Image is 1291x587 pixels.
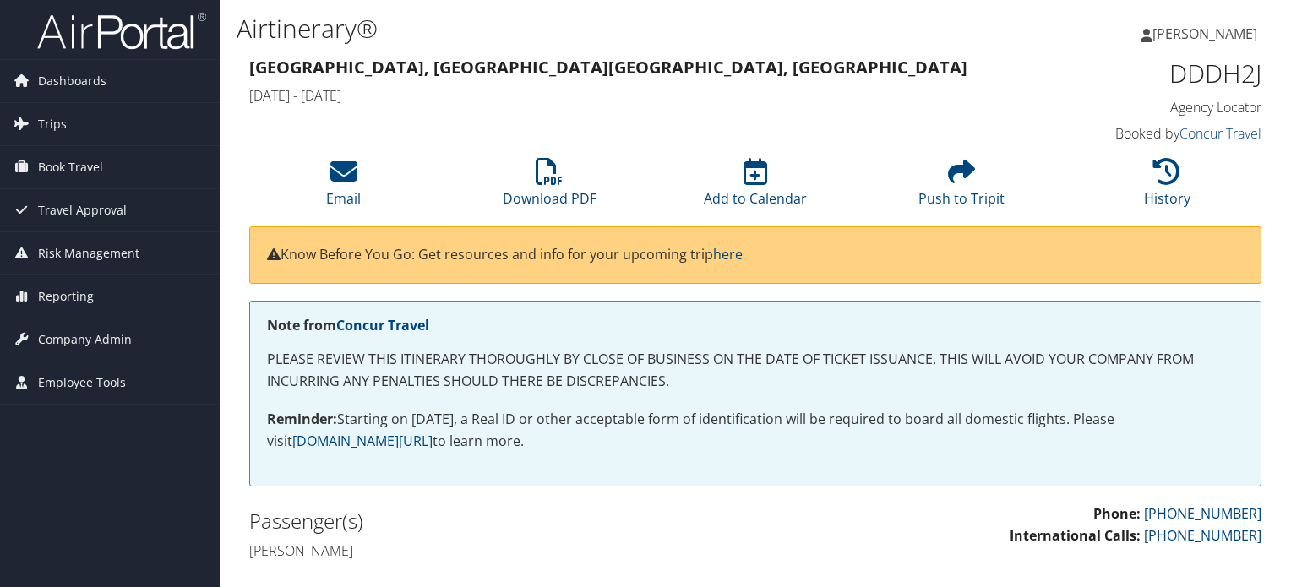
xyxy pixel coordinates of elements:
a: Push to Tripit [918,167,1005,208]
a: History [1144,167,1190,208]
p: Know Before You Go: Get resources and info for your upcoming trip [267,244,1244,266]
h2: Passenger(s) [249,507,743,535]
h4: Agency Locator [1027,98,1261,117]
span: Travel Approval [38,189,127,231]
h4: Booked by [1027,124,1261,143]
span: Trips [38,103,67,145]
p: Starting on [DATE], a Real ID or other acceptable form of identification will be required to boar... [267,409,1244,452]
strong: Reminder: [267,410,337,428]
a: Add to Calendar [704,167,807,208]
span: Book Travel [38,146,103,188]
strong: Phone: [1093,504,1141,523]
a: Concur Travel [336,316,429,334]
a: [DOMAIN_NAME][URL] [292,432,433,450]
a: [PHONE_NUMBER] [1144,526,1261,545]
span: Company Admin [38,318,132,361]
h1: Airtinerary® [237,11,929,46]
a: here [713,245,743,264]
strong: International Calls: [1010,526,1141,545]
span: Employee Tools [38,361,126,404]
a: Download PDF [503,167,596,208]
strong: Note from [267,316,429,334]
img: airportal-logo.png [37,11,206,51]
h1: DDDH2J [1027,56,1261,91]
h4: [PERSON_NAME] [249,541,743,560]
span: Dashboards [38,60,106,102]
span: Risk Management [38,232,139,274]
h4: [DATE] - [DATE] [249,86,1002,105]
a: [PERSON_NAME] [1141,8,1274,59]
a: Email [326,167,361,208]
p: PLEASE REVIEW THIS ITINERARY THOROUGHLY BY CLOSE OF BUSINESS ON THE DATE OF TICKET ISSUANCE. THIS... [267,349,1244,392]
span: Reporting [38,275,94,318]
span: [PERSON_NAME] [1152,24,1257,43]
a: Concur Travel [1179,124,1261,143]
a: [PHONE_NUMBER] [1144,504,1261,523]
strong: [GEOGRAPHIC_DATA], [GEOGRAPHIC_DATA] [GEOGRAPHIC_DATA], [GEOGRAPHIC_DATA] [249,56,967,79]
